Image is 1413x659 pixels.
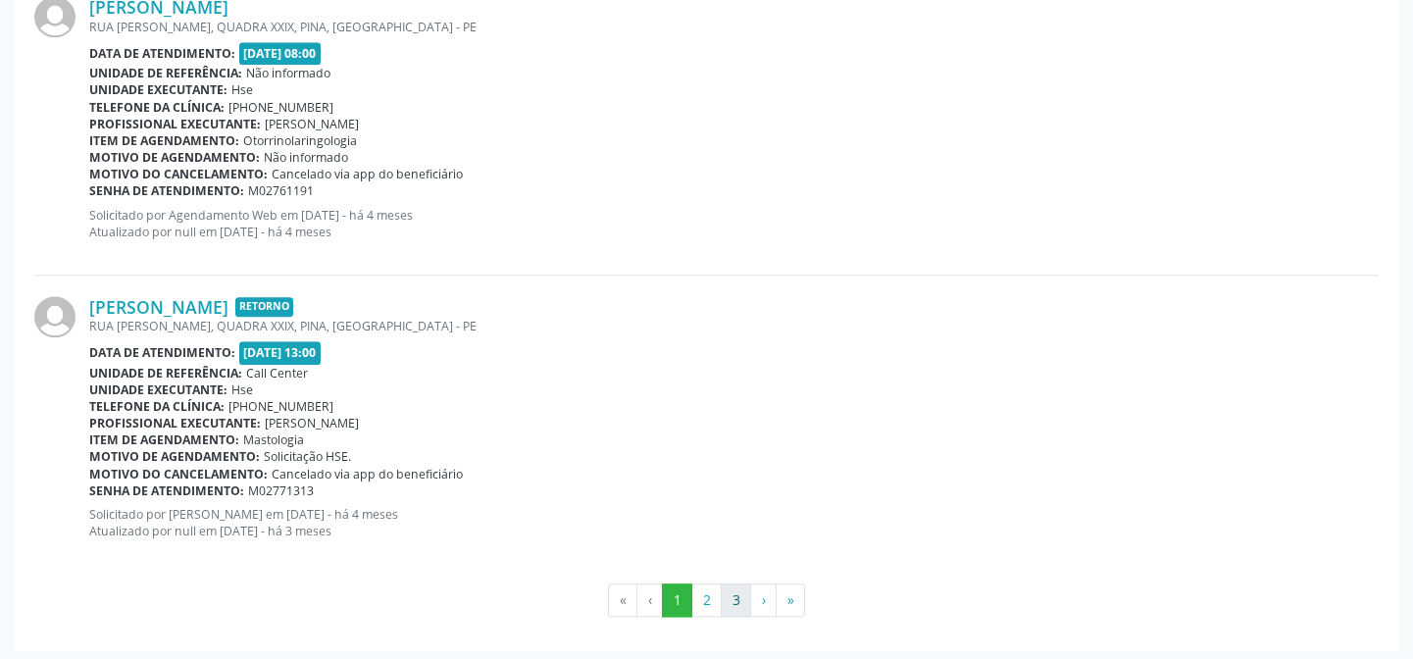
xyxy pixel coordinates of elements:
[34,583,1379,617] ul: Pagination
[89,296,228,318] a: [PERSON_NAME]
[246,365,308,381] span: Call Center
[34,296,76,337] img: img
[239,341,322,364] span: [DATE] 13:00
[89,344,235,361] b: Data de atendimento:
[239,42,322,65] span: [DATE] 08:00
[89,381,227,398] b: Unidade executante:
[89,45,235,62] b: Data de atendimento:
[89,81,227,98] b: Unidade executante:
[89,482,244,499] b: Senha de atendimento:
[89,99,225,116] b: Telefone da clínica:
[272,166,463,182] span: Cancelado via app do beneficiário
[228,99,333,116] span: [PHONE_NUMBER]
[691,583,722,617] button: Go to page 2
[264,448,351,465] span: Solicitação HSE.
[243,431,304,448] span: Mastologia
[248,482,314,499] span: M02771313
[89,398,225,415] b: Telefone da clínica:
[89,506,1379,539] p: Solicitado por [PERSON_NAME] em [DATE] - há 4 meses Atualizado por null em [DATE] - há 3 meses
[89,166,268,182] b: Motivo do cancelamento:
[750,583,777,617] button: Go to next page
[89,19,1379,35] div: RUA [PERSON_NAME], QUADRA XXIX, PINA, [GEOGRAPHIC_DATA] - PE
[89,448,260,465] b: Motivo de agendamento:
[89,132,239,149] b: Item de agendamento:
[89,116,261,132] b: Profissional executante:
[246,65,330,81] span: Não informado
[721,583,751,617] button: Go to page 3
[235,297,293,318] span: Retorno
[264,149,348,166] span: Não informado
[89,182,244,199] b: Senha de atendimento:
[272,466,463,482] span: Cancelado via app do beneficiário
[243,132,357,149] span: Otorrinolaringologia
[228,398,333,415] span: [PHONE_NUMBER]
[265,415,359,431] span: [PERSON_NAME]
[776,583,805,617] button: Go to last page
[89,466,268,482] b: Motivo do cancelamento:
[89,207,1379,240] p: Solicitado por Agendamento Web em [DATE] - há 4 meses Atualizado por null em [DATE] - há 4 meses
[89,65,242,81] b: Unidade de referência:
[662,583,692,617] button: Go to page 1
[89,318,1379,334] div: RUA [PERSON_NAME], QUADRA XXIX, PINA, [GEOGRAPHIC_DATA] - PE
[89,365,242,381] b: Unidade de referência:
[231,381,253,398] span: Hse
[248,182,314,199] span: M02761191
[89,415,261,431] b: Profissional executante:
[89,431,239,448] b: Item de agendamento:
[89,149,260,166] b: Motivo de agendamento:
[265,116,359,132] span: [PERSON_NAME]
[231,81,253,98] span: Hse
